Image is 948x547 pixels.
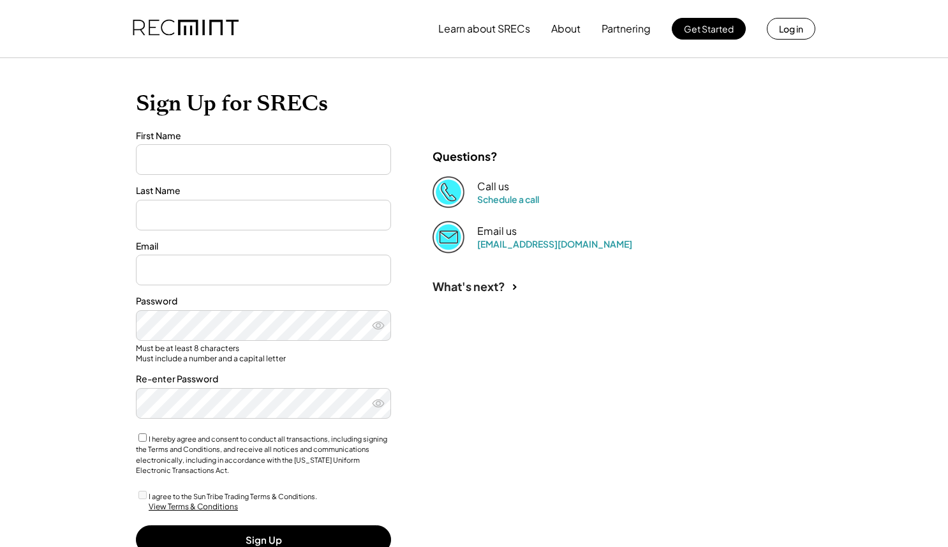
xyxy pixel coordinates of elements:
[477,193,539,205] a: Schedule a call
[136,240,391,253] div: Email
[136,184,391,197] div: Last Name
[551,16,581,41] button: About
[477,225,517,238] div: Email us
[477,238,632,250] a: [EMAIL_ADDRESS][DOMAIN_NAME]
[438,16,530,41] button: Learn about SRECs
[136,90,812,117] h1: Sign Up for SRECs
[133,7,239,50] img: recmint-logotype%403x.png
[767,18,815,40] button: Log in
[433,176,464,208] img: Phone%20copy%403x.png
[149,502,238,513] div: View Terms & Conditions
[136,435,387,475] label: I hereby agree and consent to conduct all transactions, including signing the Terms and Condition...
[602,16,651,41] button: Partnering
[136,343,391,363] div: Must be at least 8 characters Must include a number and a capital letter
[477,180,509,193] div: Call us
[433,149,498,163] div: Questions?
[136,295,391,308] div: Password
[136,373,391,386] div: Re-enter Password
[433,279,505,294] div: What's next?
[672,18,746,40] button: Get Started
[149,492,317,500] label: I agree to the Sun Tribe Trading Terms & Conditions.
[136,130,391,142] div: First Name
[433,221,464,253] img: Email%202%403x.png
